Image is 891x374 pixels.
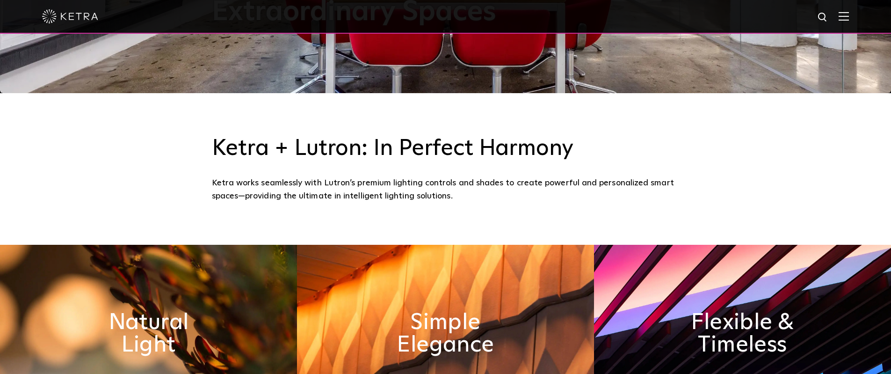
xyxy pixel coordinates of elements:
img: ketra-logo-2019-white [42,9,98,23]
h2: Flexible & Timeless [672,311,812,356]
h2: Natural Light [78,311,218,356]
h2: Simple Elegance [375,311,515,356]
h3: Ketra + Lutron: In Perfect Harmony [212,135,680,162]
img: Hamburger%20Nav.svg [839,12,849,21]
div: Ketra works seamlessly with Lutron’s premium lighting controls and shades to create powerful and ... [212,176,680,203]
img: search icon [817,12,829,23]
